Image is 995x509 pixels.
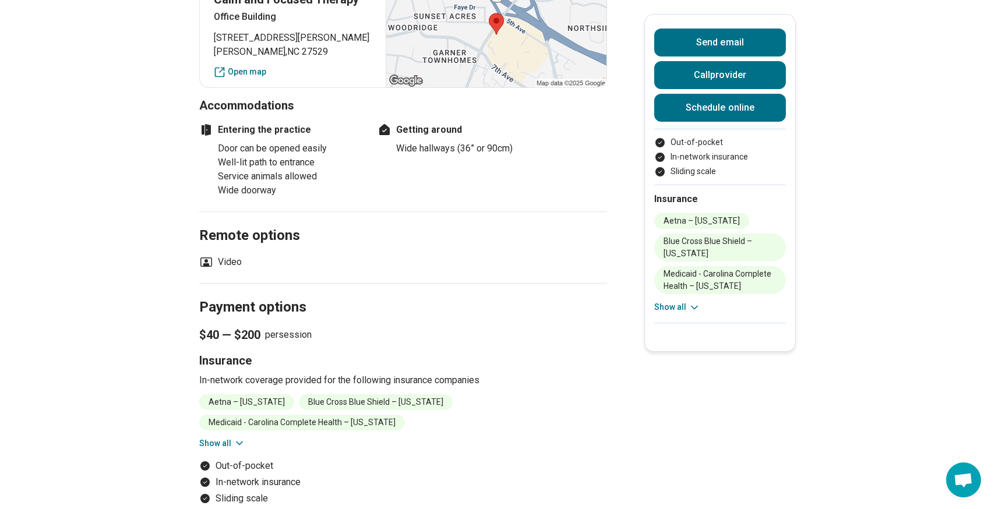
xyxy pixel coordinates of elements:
li: Wide doorway [218,183,362,197]
h3: Accommodations [199,97,607,114]
h2: Remote options [199,198,607,246]
button: Callprovider [654,61,786,89]
button: Show all [199,437,245,450]
li: Medicaid - Carolina Complete Health – [US_STATE] [199,415,405,430]
span: $40 — $200 [199,327,260,343]
p: In-network coverage provided for the following insurance companies [199,373,607,387]
li: Blue Cross Blue Shield – [US_STATE] [299,394,453,410]
li: Service animals allowed [218,169,362,183]
li: In-network insurance [199,475,607,489]
p: Office Building [214,10,372,24]
a: Open map [214,66,372,78]
h4: Entering the practice [199,123,362,137]
h2: Insurance [654,192,786,206]
li: Blue Cross Blue Shield – [US_STATE] [654,234,786,261]
li: Medicaid - Carolina Complete Health – [US_STATE] [654,266,786,294]
li: Out-of-pocket [654,136,786,149]
h2: Payment options [199,270,607,317]
li: Video [199,255,242,269]
div: Open chat [946,462,981,497]
li: Aetna – [US_STATE] [654,213,749,229]
h3: Insurance [199,352,607,369]
a: Schedule online [654,94,786,122]
ul: Payment options [199,459,607,506]
button: Send email [654,29,786,56]
li: Aetna – [US_STATE] [199,394,294,410]
li: Sliding scale [199,492,607,506]
ul: Payment options [654,136,786,178]
h4: Getting around [377,123,541,137]
li: Door can be opened easily [218,142,362,155]
li: Wide hallways (36” or 90cm) [396,142,541,155]
span: [STREET_ADDRESS][PERSON_NAME] [214,31,372,45]
p: per session [199,327,607,343]
li: Out-of-pocket [199,459,607,473]
li: In-network insurance [654,151,786,163]
li: Sliding scale [654,165,786,178]
span: [PERSON_NAME] , NC 27529 [214,45,372,59]
button: Show all [654,301,700,313]
li: Well-lit path to entrance [218,155,362,169]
